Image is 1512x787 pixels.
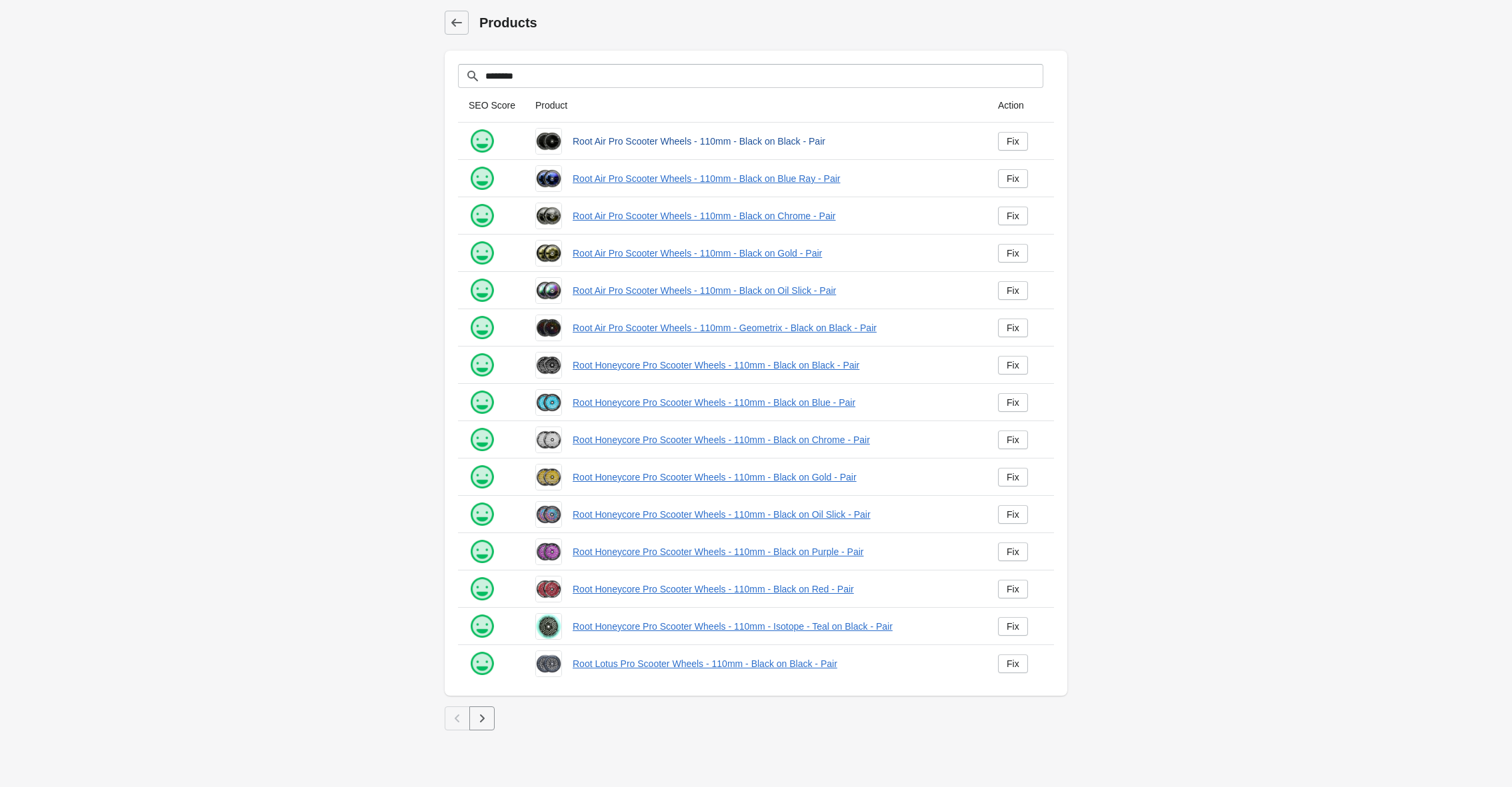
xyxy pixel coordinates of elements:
a: Fix [998,132,1028,151]
img: happy.png [469,464,495,490]
img: happy.png [469,650,495,677]
div: Fix [1007,584,1019,594]
div: Fix [1007,248,1019,259]
div: Fix [1007,173,1019,184]
div: Fix [1007,546,1019,557]
img: happy.png [469,240,495,267]
img: happy.png [469,165,495,192]
img: happy.png [469,128,495,155]
a: Root Air Pro Scooter Wheels - 110mm - Black on Chrome - Pair [573,209,977,223]
a: Fix [998,542,1028,561]
a: Root Honeycore Pro Scooter Wheels - 110mm - Black on Black - Pair [573,359,977,372]
img: happy.png [469,501,495,528]
a: Root Honeycore Pro Scooter Wheels - 110mm - Isotope - Teal on Black - Pair [573,620,977,633]
a: Root Air Pro Scooter Wheels - 110mm - Black on Blue Ray - Pair [573,172,977,185]
a: Fix [998,393,1028,412]
a: Fix [998,654,1028,673]
th: Action [987,88,1054,123]
div: Fix [1007,621,1019,632]
div: Fix [1007,472,1019,482]
img: happy.png [469,538,495,565]
img: happy.png [469,426,495,453]
a: Fix [998,207,1028,225]
a: Root Honeycore Pro Scooter Wheels - 110mm - Black on Blue - Pair [573,396,977,409]
a: Root Lotus Pro Scooter Wheels - 110mm - Black on Black - Pair [573,657,977,670]
a: Fix [998,169,1028,188]
a: Fix [998,430,1028,449]
a: Root Honeycore Pro Scooter Wheels - 110mm - Black on Purple - Pair [573,545,977,558]
a: Fix [998,580,1028,598]
a: Root Honeycore Pro Scooter Wheels - 110mm - Black on Gold - Pair [573,470,977,484]
th: Product [525,88,987,123]
a: Fix [998,319,1028,337]
a: Root Air Pro Scooter Wheels - 110mm - Black on Oil Slick - Pair [573,284,977,297]
div: Fix [1007,658,1019,669]
a: Root Air Pro Scooter Wheels - 110mm - Black on Gold - Pair [573,247,977,260]
div: Fix [1007,285,1019,296]
a: Root Honeycore Pro Scooter Wheels - 110mm - Black on Chrome - Pair [573,433,977,446]
a: Fix [998,244,1028,263]
a: Fix [998,617,1028,636]
img: happy.png [469,613,495,640]
a: Fix [998,468,1028,486]
img: happy.png [469,389,495,416]
div: Fix [1007,397,1019,408]
th: SEO Score [458,88,525,123]
a: Root Air Pro Scooter Wheels - 110mm - Geometrix - Black on Black - Pair [573,321,977,335]
a: Fix [998,281,1028,300]
div: Fix [1007,434,1019,445]
img: happy.png [469,277,495,304]
a: Root Honeycore Pro Scooter Wheels - 110mm - Black on Oil Slick - Pair [573,508,977,521]
a: Root Honeycore Pro Scooter Wheels - 110mm - Black on Red - Pair [573,582,977,596]
div: Fix [1007,323,1019,333]
div: Fix [1007,211,1019,221]
img: happy.png [469,576,495,602]
div: Fix [1007,136,1019,147]
a: Fix [998,505,1028,524]
a: Fix [998,356,1028,375]
div: Fix [1007,509,1019,520]
img: happy.png [469,352,495,379]
a: Root Air Pro Scooter Wheels - 110mm - Black on Black - Pair [573,135,977,148]
img: happy.png [469,315,495,341]
div: Fix [1007,360,1019,371]
h1: Products [479,13,1067,32]
img: happy.png [469,203,495,229]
